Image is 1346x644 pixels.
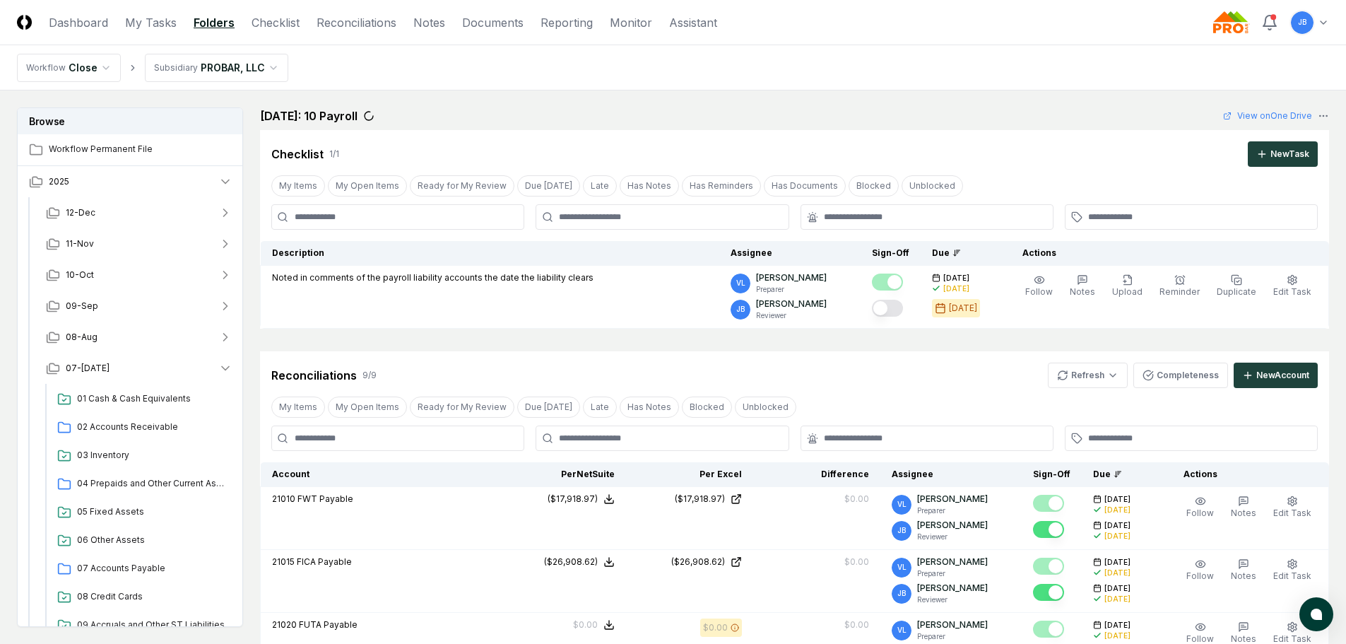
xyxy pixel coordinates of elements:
[125,14,177,31] a: My Tasks
[77,477,227,490] span: 04 Prepaids and Other Current Assets
[1048,363,1128,388] button: Refresh
[1231,570,1256,581] span: Notes
[1270,271,1314,301] button: Edit Task
[1270,556,1314,585] button: Edit Task
[620,175,679,197] button: Has Notes
[1231,508,1256,518] span: Notes
[77,590,227,603] span: 08 Credit Cards
[1104,594,1130,604] div: [DATE]
[1109,271,1145,301] button: Upload
[1033,621,1064,638] button: Mark complete
[260,107,358,124] h2: [DATE]: 10 Payroll
[1298,17,1306,28] span: JB
[548,493,615,505] button: ($17,918.97)
[880,462,1022,487] th: Assignee
[1273,508,1311,518] span: Edit Task
[736,304,745,315] span: JB
[583,175,617,197] button: Late
[517,175,580,197] button: Due Today
[897,525,906,536] span: JB
[52,415,232,440] a: 02 Accounts Receivable
[1104,494,1130,505] span: [DATE]
[949,302,977,315] div: [DATE]
[66,269,94,281] span: 10-Oct
[272,493,295,504] span: 21010
[1289,10,1315,35] button: JB
[872,274,903,291] button: Mark complete
[1133,363,1228,388] button: Completeness
[18,108,242,134] h3: Browse
[35,291,244,322] button: 09-Sep
[620,397,679,418] button: Has Notes
[573,619,598,631] div: $0.00
[66,331,98,344] span: 08-Aug
[413,14,445,31] a: Notes
[1104,631,1130,641] div: [DATE]
[272,556,295,567] span: 21015
[297,493,353,504] span: FWT Payable
[1213,11,1250,34] img: Probar logo
[1228,556,1259,585] button: Notes
[682,175,761,197] button: Has Reminders
[1223,110,1312,122] a: View onOne Drive
[1299,597,1333,631] button: atlas-launcher
[1067,271,1098,301] button: Notes
[52,472,232,497] a: 04 Prepaids and Other Current Assets
[1070,286,1095,297] span: Notes
[18,134,244,165] a: Workflow Permanent File
[410,397,514,418] button: Ready for My Review
[626,462,753,487] th: Per Excel
[902,175,963,197] button: Unblocked
[1183,493,1217,522] button: Follow
[756,284,827,295] p: Preparer
[1157,271,1203,301] button: Reminder
[77,449,227,462] span: 03 Inventory
[610,14,652,31] a: Monitor
[756,298,827,310] p: [PERSON_NAME]
[77,562,227,575] span: 07 Accounts Payable
[410,175,514,197] button: Ready for My Review
[1248,141,1318,167] button: NewTask
[671,556,725,568] div: ($26,908.62)
[17,15,32,30] img: Logo
[1186,570,1214,581] span: Follow
[943,283,969,294] div: [DATE]
[1273,286,1311,297] span: Edit Task
[1025,286,1053,297] span: Follow
[462,14,524,31] a: Documents
[1270,493,1314,522] button: Edit Task
[1022,462,1082,487] th: Sign-Off
[517,397,580,418] button: Due Today
[1104,505,1130,515] div: [DATE]
[66,300,98,312] span: 09-Sep
[753,462,880,487] th: Difference
[849,175,899,197] button: Blocked
[844,556,869,568] div: $0.00
[52,556,232,582] a: 07 Accounts Payable
[943,273,969,283] span: [DATE]
[362,369,377,382] div: 9 / 9
[35,353,244,384] button: 07-[DATE]
[703,621,728,634] div: $0.00
[1011,247,1318,259] div: Actions
[77,392,227,405] span: 01 Cash & Cash Equivalents
[1234,363,1318,388] button: NewAccount
[583,397,617,418] button: Late
[52,613,232,638] a: 09 Accruals and Other ST Liabilities
[917,568,988,579] p: Preparer
[735,397,796,418] button: Unblocked
[917,631,988,642] p: Preparer
[271,397,325,418] button: My Items
[544,556,615,568] button: ($26,908.62)
[544,556,598,568] div: ($26,908.62)
[1186,633,1214,644] span: Follow
[675,493,725,505] div: ($17,918.97)
[299,619,358,630] span: FUTA Payable
[26,62,66,74] div: Workflow
[897,588,906,599] span: JB
[1022,271,1056,301] button: Follow
[52,528,232,554] a: 06 Other Assets
[328,397,407,418] button: My Open Items
[49,143,232,156] span: Workflow Permanent File
[637,556,742,568] a: ($26,908.62)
